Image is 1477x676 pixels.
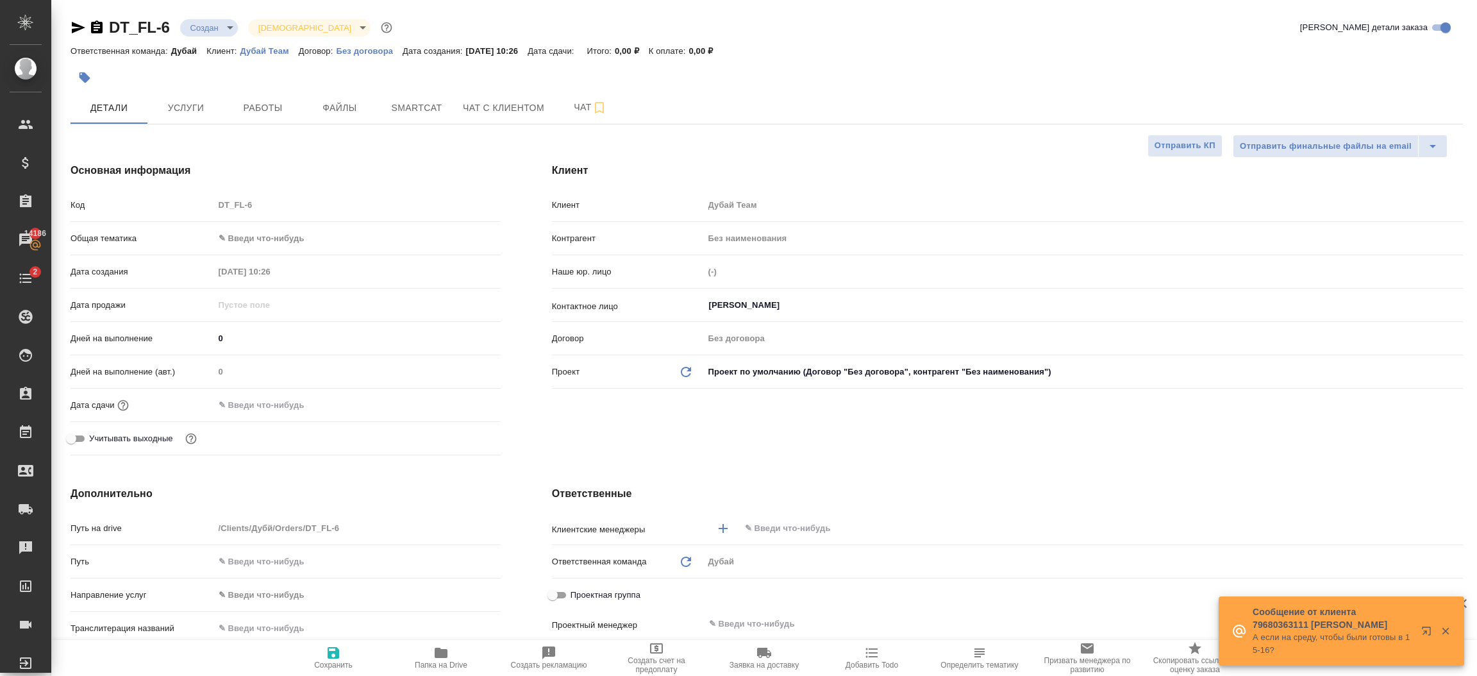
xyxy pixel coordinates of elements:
input: Пустое поле [704,196,1463,214]
span: Отправить финальные файлы на email [1240,139,1412,154]
span: Папка на Drive [415,661,467,670]
p: Дата создания: [403,46,465,56]
span: Призвать менеджера по развитию [1041,656,1133,674]
p: Путь [71,555,214,568]
button: Открыть в новой вкладке [1414,618,1444,649]
button: Если добавить услуги и заполнить их объемом, то дата рассчитается автоматически [115,397,131,414]
p: Договор [552,332,704,345]
button: Open [1456,304,1458,307]
p: 0,00 ₽ [688,46,722,56]
p: Контактное лицо [552,300,704,313]
input: Пустое поле [214,196,501,214]
button: Определить тематику [926,640,1033,676]
p: Клиент: [206,46,240,56]
p: 0,00 ₽ [615,46,649,56]
a: 2 [3,262,48,294]
button: Заявка на доставку [710,640,818,676]
button: Скопировать ссылку [89,20,104,35]
p: Дата продажи [71,299,214,312]
button: Сохранить [280,640,387,676]
button: Open [1456,527,1458,530]
span: Учитывать выходные [89,432,173,445]
span: Чат с клиентом [463,100,544,116]
button: [DEMOGRAPHIC_DATA] [255,22,355,33]
p: Контрагент [552,232,704,245]
button: Отправить финальные файлы на email [1233,135,1419,158]
span: Smartcat [386,100,447,116]
button: Призвать менеджера по развитию [1033,640,1141,676]
span: Определить тематику [940,661,1018,670]
p: Путь на drive [71,522,214,535]
p: Дата создания [71,266,214,278]
input: Пустое поле [704,262,1463,281]
a: Без договора [336,45,403,56]
input: ✎ Введи что-нибудь [708,616,1416,632]
p: Код [71,199,214,212]
div: ✎ Введи что-нибудь [219,232,485,245]
p: А если на среду, чтобы были готовы в 15-16? [1253,631,1413,657]
button: Создать счет на предоплату [603,640,710,676]
p: К оплате: [649,46,689,56]
p: Дубай [171,46,207,56]
a: Дубай Теам [240,45,299,56]
div: Создан [180,19,238,37]
p: Наше юр. лицо [552,266,704,278]
h4: Дополнительно [71,486,501,502]
input: ✎ Введи что-нибудь [214,329,501,348]
span: Услуги [155,100,217,116]
input: Пустое поле [214,262,326,281]
button: Скопировать ссылку на оценку заказа [1141,640,1249,676]
button: Создать рекламацию [495,640,603,676]
div: Проект по умолчанию (Договор "Без договора", контрагент "Без наименования") [704,361,1463,383]
p: Ответственная команда: [71,46,171,56]
div: ✎ Введи что-нибудь [214,228,501,249]
p: Проект [552,366,580,378]
a: DT_FL-6 [109,19,170,36]
input: Пустое поле [704,329,1463,348]
button: Добавить тэг [71,63,99,92]
svg: Подписаться [592,100,607,115]
p: Дата сдачи [71,399,115,412]
p: Общая тематика [71,232,214,245]
input: Пустое поле [704,229,1463,248]
button: Скопировать ссылку для ЯМессенджера [71,20,86,35]
button: Выбери, если сб и вс нужно считать рабочими днями для выполнения заказа. [183,430,199,447]
p: Дней на выполнение [71,332,214,345]
h4: Основная информация [71,163,501,178]
span: 14186 [17,227,54,240]
p: Сообщение от клиента 79680363111 [PERSON_NAME] [1253,605,1413,631]
span: Сохранить [314,661,353,670]
div: Создан [248,19,371,37]
p: Дней на выполнение (авт.) [71,366,214,378]
p: Клиент [552,199,704,212]
input: Пустое поле [214,362,501,381]
h4: Клиент [552,163,1463,178]
span: Создать рекламацию [511,661,587,670]
span: Скопировать ссылку на оценку заказа [1149,656,1241,674]
span: Отправить КП [1155,139,1215,153]
h4: Ответственные [552,486,1463,502]
p: [DATE] 10:26 [466,46,528,56]
span: Работы [232,100,294,116]
p: Договор: [299,46,337,56]
p: Клиентские менеджеры [552,523,704,536]
button: Папка на Drive [387,640,495,676]
button: Добавить менеджера [708,513,738,544]
p: Дата сдачи: [528,46,577,56]
button: Закрыть [1432,625,1458,637]
input: ✎ Введи что-нибудь [214,552,501,571]
div: ✎ Введи что-нибудь [214,584,501,606]
button: Создан [187,22,222,33]
div: ✎ Введи что-нибудь [219,589,485,602]
p: Без договора [336,46,403,56]
input: ✎ Введи что-нибудь [214,396,326,414]
p: Ответственная команда [552,555,647,568]
div: Дубай [704,551,1463,573]
span: Файлы [309,100,371,116]
button: Отправить КП [1147,135,1222,157]
span: Проектная группа [571,589,640,602]
input: Пустое поле [214,519,501,537]
span: Чат [560,99,621,115]
input: ✎ Введи что-нибудь [744,521,1416,536]
span: 2 [25,266,45,278]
